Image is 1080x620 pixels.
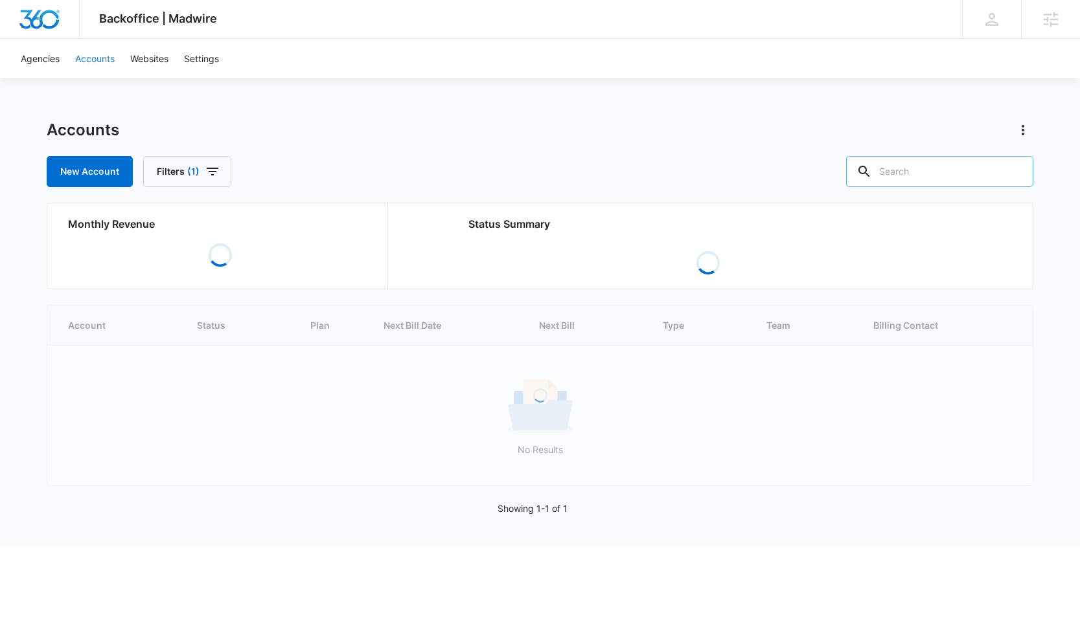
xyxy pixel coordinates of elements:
[67,39,122,78] a: Accounts
[99,12,217,25] span: Backoffice | Madwire
[13,39,67,78] a: Agencies
[846,156,1033,187] input: Search
[468,216,947,232] h2: Status Summary
[187,167,200,176] span: (1)
[1013,120,1033,140] button: Actions
[68,216,372,232] h2: Monthly Revenue
[122,39,176,78] a: Websites
[498,502,568,515] p: Showing 1-1 of 1
[47,120,119,140] h1: Accounts
[143,156,231,187] button: Filters(1)
[47,156,133,187] a: New Account
[176,39,227,78] a: Settings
